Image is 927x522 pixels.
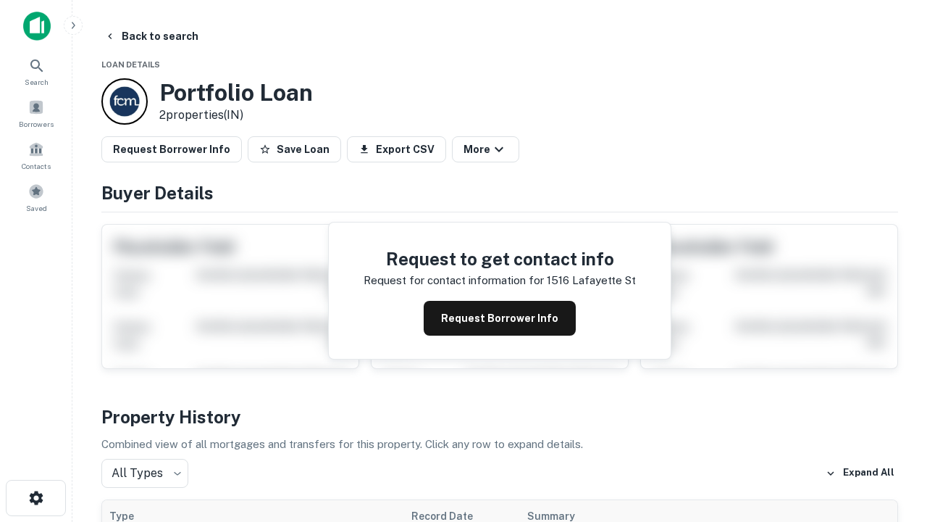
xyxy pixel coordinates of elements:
h4: Request to get contact info [364,246,636,272]
img: capitalize-icon.png [23,12,51,41]
p: 1516 lafayette st [547,272,636,289]
span: Loan Details [101,60,160,69]
span: Search [25,76,49,88]
button: Export CSV [347,136,446,162]
span: Contacts [22,160,51,172]
p: 2 properties (IN) [159,107,313,124]
button: Request Borrower Info [424,301,576,336]
p: Combined view of all mortgages and transfers for this property. Click any row to expand details. [101,436,898,453]
a: Search [4,51,68,91]
p: Request for contact information for [364,272,544,289]
button: Back to search [98,23,204,49]
span: Borrowers [19,118,54,130]
h4: Property History [101,404,898,430]
div: All Types [101,459,188,488]
h3: Portfolio Loan [159,79,313,107]
a: Saved [4,178,68,217]
button: Expand All [822,463,898,484]
span: Saved [26,202,47,214]
button: Request Borrower Info [101,136,242,162]
button: More [452,136,519,162]
a: Contacts [4,136,68,175]
iframe: Chat Widget [855,406,927,476]
button: Save Loan [248,136,341,162]
h4: Buyer Details [101,180,898,206]
a: Borrowers [4,94,68,133]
